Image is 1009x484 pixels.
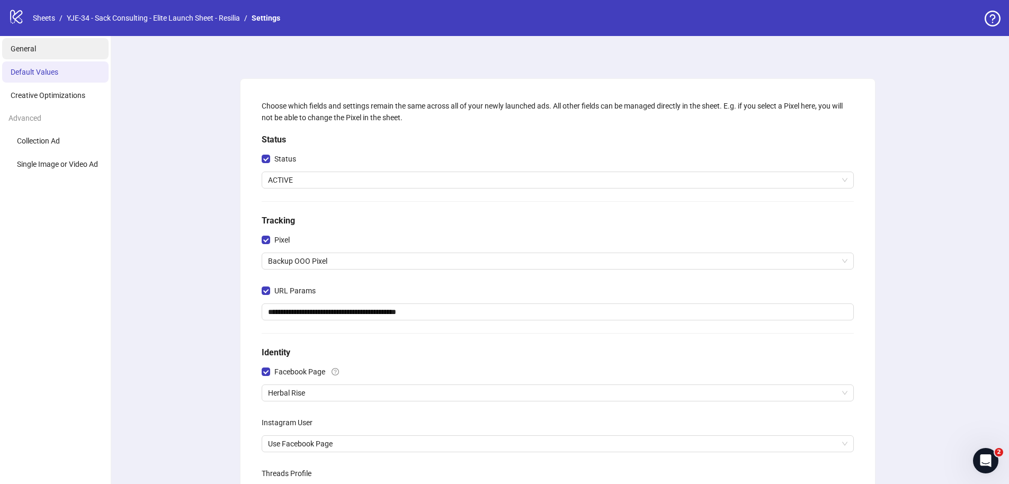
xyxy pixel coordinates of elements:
a: Settings [249,12,282,24]
span: question-circle [985,11,1001,26]
span: URL Params [270,285,320,297]
label: Threads Profile [262,465,318,482]
span: Status [270,153,300,165]
span: General [11,44,36,53]
span: Use Facebook Page [268,436,847,452]
h5: Identity [262,346,854,359]
li: / [244,12,247,24]
span: 2 [995,448,1003,456]
span: ACTIVE [268,172,847,188]
iframe: Intercom live chat [973,448,998,473]
span: Herbal Rise [268,385,847,401]
span: Default Values [11,68,58,76]
h5: Tracking [262,214,854,227]
a: Sheets [31,12,57,24]
label: Instagram User [262,414,319,431]
span: Single Image or Video Ad [17,160,98,168]
div: Choose which fields and settings remain the same across all of your newly launched ads. All other... [262,100,854,123]
span: Collection Ad [17,137,60,145]
span: Creative Optimizations [11,91,85,100]
h5: Status [262,133,854,146]
span: Pixel [270,234,294,246]
a: YJE-34 - Sack Consulting - Elite Launch Sheet - Resilia [65,12,242,24]
li: / [59,12,62,24]
span: question-circle [332,368,339,375]
span: Backup OOO Pixel [268,253,847,269]
span: Facebook Page [270,366,329,378]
